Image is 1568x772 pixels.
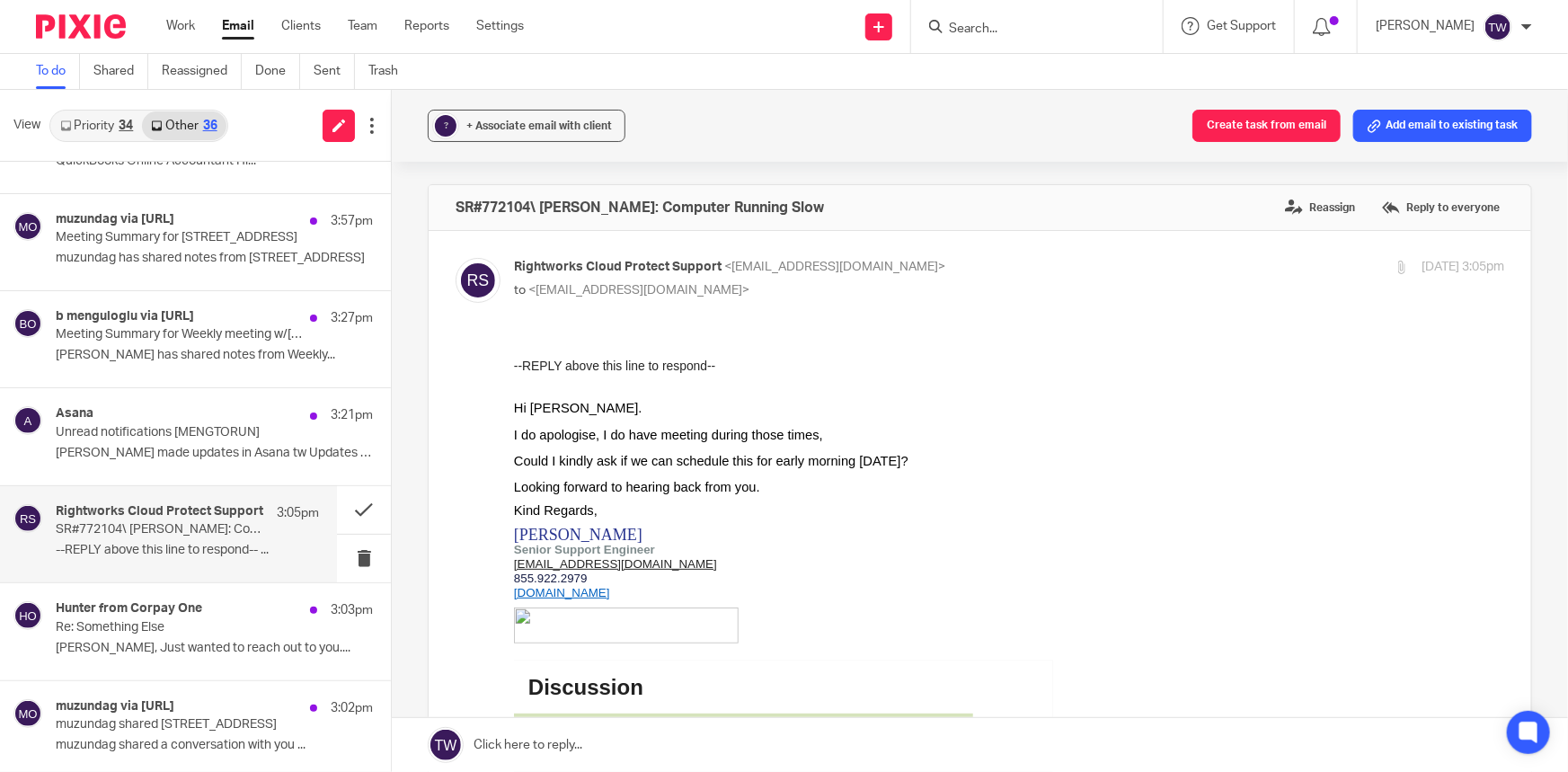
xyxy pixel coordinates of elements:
[514,284,526,297] span: to
[56,738,373,753] p: muzundag shared a conversation with you ...
[13,504,42,533] img: svg%3E
[489,589,518,617] img: inbox
[404,17,449,35] a: Reports
[56,446,373,461] p: [PERSON_NAME] made updates in Asana tw Updates from...
[13,116,40,135] span: View
[142,111,226,140] a: Other36
[13,699,42,728] img: svg%3E
[166,17,195,35] a: Work
[528,284,749,297] span: <[EMAIL_ADDRESS][DOMAIN_NAME]>
[56,348,373,363] p: [PERSON_NAME] has shared notes from Weekly...
[162,54,242,89] a: Reassigned
[13,212,42,241] img: svg%3E
[56,522,267,537] p: SR#772104\ [PERSON_NAME]: Computer Running Slow
[331,212,373,230] p: 3:57pm
[93,54,148,89] a: Shared
[466,120,612,131] span: + Associate email with client
[56,406,93,421] h4: Asana
[56,699,174,714] h4: muzundag via [URL]
[56,425,310,440] p: Unread notifications [MENGTORUN]
[331,309,373,327] p: 3:27pm
[51,111,142,140] a: Priority34
[255,54,300,89] a: Done
[409,383,438,412] img: inbox
[56,717,310,732] p: muzundag shared [STREET_ADDRESS]
[1192,110,1341,142] button: Create task from email
[384,590,489,607] td: [PERSON_NAME]
[304,385,409,401] td: [PERSON_NAME]
[56,212,174,227] h4: muzundag via [URL]
[56,504,263,519] h4: Rightworks Cloud Protect Support
[13,309,42,338] img: svg%3E
[456,258,501,303] img: svg%3E
[428,110,625,142] button: ? + Associate email with client
[13,601,42,630] img: svg%3E
[1376,17,1475,35] p: [PERSON_NAME]
[435,115,456,137] div: ?
[56,251,373,266] p: muzundag has shared notes from [STREET_ADDRESS]
[1484,13,1512,41] img: svg%3E
[384,607,489,623] td: [DATE] 2:26 PM-
[304,401,409,417] td: [DATE] 3:05 PM-
[368,54,412,89] a: Trash
[13,406,42,435] img: svg%3E
[56,641,373,656] p: [PERSON_NAME], Just wanted to reach out to you....
[56,309,194,324] h4: b menguloglu via [URL]
[1207,20,1276,32] span: Get Support
[1422,258,1504,277] p: [DATE] 3:05pm
[277,504,319,522] p: 3:05pm
[14,336,129,361] td: Discussion
[476,17,524,35] a: Settings
[514,261,722,273] span: Rightworks Cloud Protect Support
[56,620,310,635] p: Re: Something Else
[281,17,321,35] a: Clients
[56,154,373,169] p: QuickBooks Online Accountant Hi...
[56,327,310,342] p: Meeting Summary for Weekly meeting w/[PERSON_NAME] and teams
[36,14,126,39] img: Pixie
[1353,110,1532,142] button: Add email to existing task
[1378,194,1504,221] label: Reply to everyone
[331,699,373,717] p: 3:02pm
[1280,194,1360,221] label: Reassign
[203,120,217,132] div: 36
[222,17,254,35] a: Email
[119,120,133,132] div: 34
[348,17,377,35] a: Team
[724,261,945,273] span: <[EMAIL_ADDRESS][DOMAIN_NAME]>
[56,543,319,558] p: --REPLY above this line to respond-- ...
[36,54,80,89] a: To do
[314,54,355,89] a: Sent
[331,406,373,424] p: 3:21pm
[331,601,373,619] p: 3:03pm
[56,601,202,617] h4: Hunter from Corpay One
[56,230,310,245] p: Meeting Summary for [STREET_ADDRESS]
[456,199,824,217] h4: SR#772104\ [PERSON_NAME]: Computer Running Slow
[947,22,1109,38] input: Search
